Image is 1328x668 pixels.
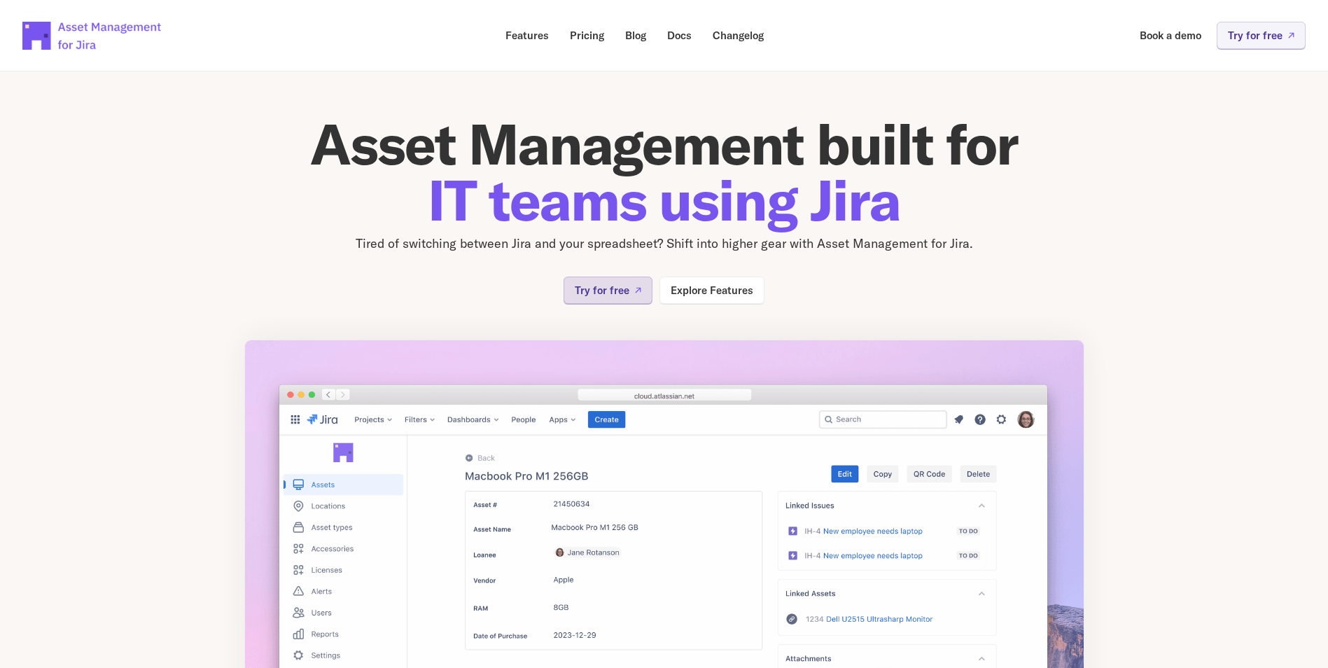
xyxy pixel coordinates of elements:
a: Try for free [1217,22,1306,49]
p: Docs [667,30,692,41]
a: Changelog [703,22,774,49]
p: Try for free [575,285,629,295]
h1: Asset Management built for [244,116,1084,228]
a: Pricing [560,22,614,49]
p: Features [505,30,549,41]
p: Blog [625,30,646,41]
p: Try for free [1228,30,1282,41]
a: Explore Features [659,277,764,304]
p: Book a demo [1140,30,1201,41]
a: Features [496,22,559,49]
a: Book a demo [1130,22,1211,49]
p: Tired of switching between Jira and your spreadsheet? Shift into higher gear with Asset Managemen... [244,234,1084,254]
a: Blog [615,22,656,49]
p: Pricing [570,30,604,41]
a: Docs [657,22,701,49]
p: Explore Features [671,285,753,295]
a: Try for free [564,277,652,304]
p: Changelog [713,30,764,41]
span: IT teams using Jira [428,165,900,235]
